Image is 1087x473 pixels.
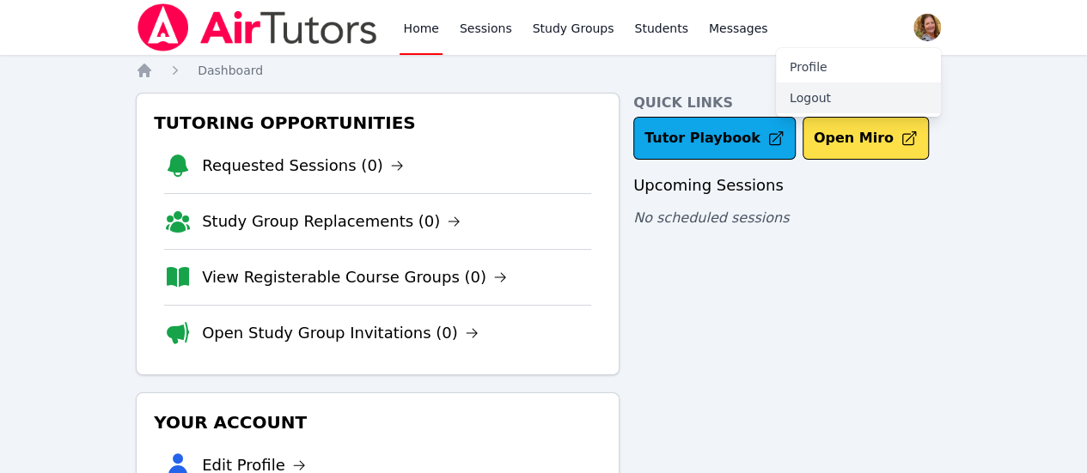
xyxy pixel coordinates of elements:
[136,62,951,79] nav: Breadcrumb
[709,20,768,37] span: Messages
[633,93,951,113] h4: Quick Links
[202,321,479,345] a: Open Study Group Invitations (0)
[633,173,951,197] h3: Upcoming Sessions
[803,117,929,160] button: Open Miro
[198,64,263,77] span: Dashboard
[150,107,605,138] h3: Tutoring Opportunities
[198,62,263,79] a: Dashboard
[633,117,796,160] a: Tutor Playbook
[633,209,789,226] span: No scheduled sessions
[776,82,941,113] button: Logout
[202,154,404,178] a: Requested Sessions (0)
[202,265,507,289] a: View Registerable Course Groups (0)
[202,209,461,233] a: Study Group Replacements (0)
[150,407,605,438] h3: Your Account
[136,3,379,52] img: Air Tutors
[776,52,941,82] a: Profile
